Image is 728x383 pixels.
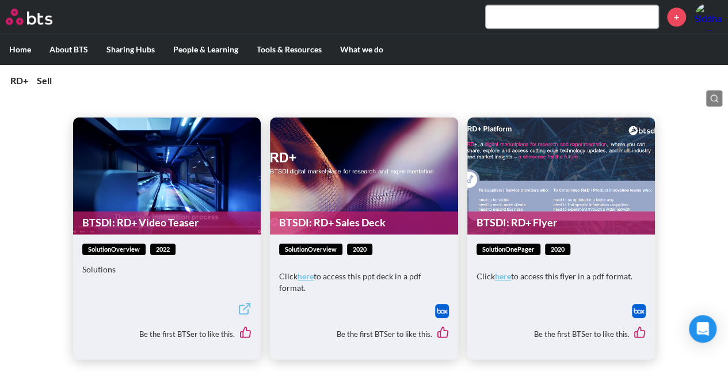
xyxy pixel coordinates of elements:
[477,318,646,350] div: Be the first BTSer to like this.
[82,244,146,256] span: solutionOverview
[150,244,176,256] span: 2022
[82,318,252,350] div: Be the first BTSer to like this.
[279,244,342,256] span: solutionOverview
[632,304,646,318] a: Download file from Box
[238,302,251,318] a: External link
[37,75,52,86] a: Sell
[632,304,646,318] img: Box logo
[667,7,686,26] a: +
[495,271,511,281] a: here
[82,264,252,275] p: Solutions
[347,244,372,256] span: 2020
[279,271,449,293] p: Click to access this ppt deck in a pdf format.
[331,35,392,65] label: What we do
[279,318,449,350] div: Be the first BTSer to like this.
[10,75,28,86] a: RD+
[545,244,570,256] span: 2020
[164,35,247,65] label: People & Learning
[689,315,716,343] div: Open Intercom Messenger
[695,3,722,31] a: Profile
[695,3,722,31] img: Siddharth Yereddi
[298,271,314,281] a: here
[97,35,164,65] label: Sharing Hubs
[40,35,97,65] label: About BTS
[270,211,458,234] a: BTSDI: RD+ Sales Deck
[435,304,449,318] a: Download file from Box
[467,211,655,234] a: BTSDI: RD+ Flyer
[73,211,261,234] a: BTSDI: RD+ Video Teaser
[247,35,331,65] label: Tools & Resources
[477,271,646,282] p: Click to access this flyer in a pdf format.
[6,9,52,25] img: BTS Logo
[435,304,449,318] img: Box logo
[6,9,74,25] a: Go home
[477,244,540,256] span: solutionOnePager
